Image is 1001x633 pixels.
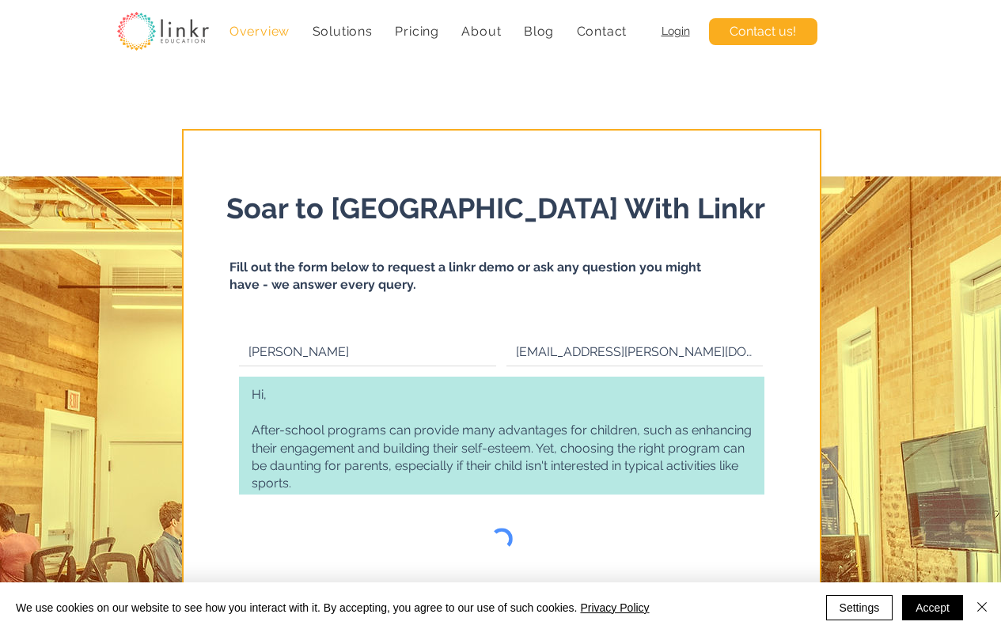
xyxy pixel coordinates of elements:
span: Solutions [313,24,373,39]
img: Close [973,597,992,616]
a: Contact us! [709,18,817,45]
a: Blog [516,16,563,47]
div: About [453,16,510,47]
a: Overview [222,16,298,47]
input: Your email [506,339,763,366]
button: Accept [902,595,963,620]
a: Login [662,25,690,37]
span: Contact [577,24,628,39]
span: About [461,24,501,39]
a: Contact [568,16,635,47]
button: Close [973,595,992,620]
span: Fill out the form below to request a linkr demo or ask any question you might have - we answer ev... [229,260,701,292]
span: Contact us! [730,23,796,40]
a: Privacy Policy [580,601,649,614]
input: Your name [239,339,496,366]
span: Blog [524,24,554,39]
span: Pricing [395,24,439,39]
span: We use cookies on our website to see how you interact with it. By accepting, you agree to our use... [16,601,650,615]
nav: Site [222,16,635,47]
span: Overview [229,24,290,39]
img: linkr_logo_transparentbg.png [117,12,209,51]
div: Solutions [304,16,381,47]
span: Soar to [GEOGRAPHIC_DATA] With Linkr [226,191,765,225]
a: Pricing [387,16,447,47]
button: Settings [826,595,893,620]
